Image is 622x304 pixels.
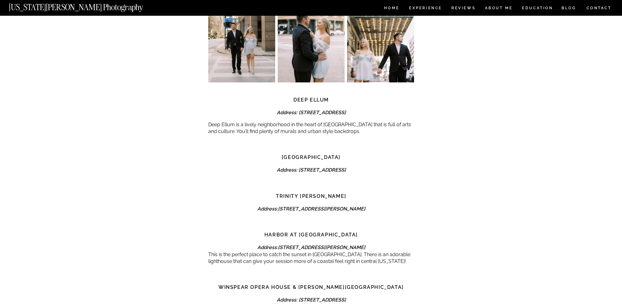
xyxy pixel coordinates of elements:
em: Address: [STREET_ADDRESS] [277,297,346,303]
a: REVIEWS [451,6,475,11]
strong: Harbor at [GEOGRAPHIC_DATA] [264,232,358,238]
strong: Trinity [PERSON_NAME] [276,193,346,199]
em: Address: [257,244,365,250]
a: [US_STATE][PERSON_NAME] Photography [9,3,164,8]
strong: Winspear Opera House & [PERSON_NAME][GEOGRAPHIC_DATA] [218,284,404,290]
a: Experience [409,6,442,11]
em: Address: [STREET_ADDRESS] [277,110,346,115]
strong: Deep Ellum [293,97,329,103]
em: Address: [257,206,365,212]
a: CONTACT [586,5,612,11]
a: EDUCATION [521,6,554,11]
p: This is the perfect place to catch the sunset in [GEOGRAPHIC_DATA]. There is an adorable lighthou... [208,251,414,265]
strong: [STREET_ADDRESS][PERSON_NAME] [278,244,365,250]
strong: [GEOGRAPHIC_DATA] [282,154,341,160]
strong: [STREET_ADDRESS][PERSON_NAME] [278,206,365,212]
strong: Address: [STREET_ADDRESS] [277,167,346,173]
a: HOME [383,6,400,11]
a: BLOG [562,6,576,11]
a: ABOUT ME [485,6,513,11]
p: Deep Ellum is a lively neighborhood in the heart of [GEOGRAPHIC_DATA] that is full of arts and cu... [208,121,414,135]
